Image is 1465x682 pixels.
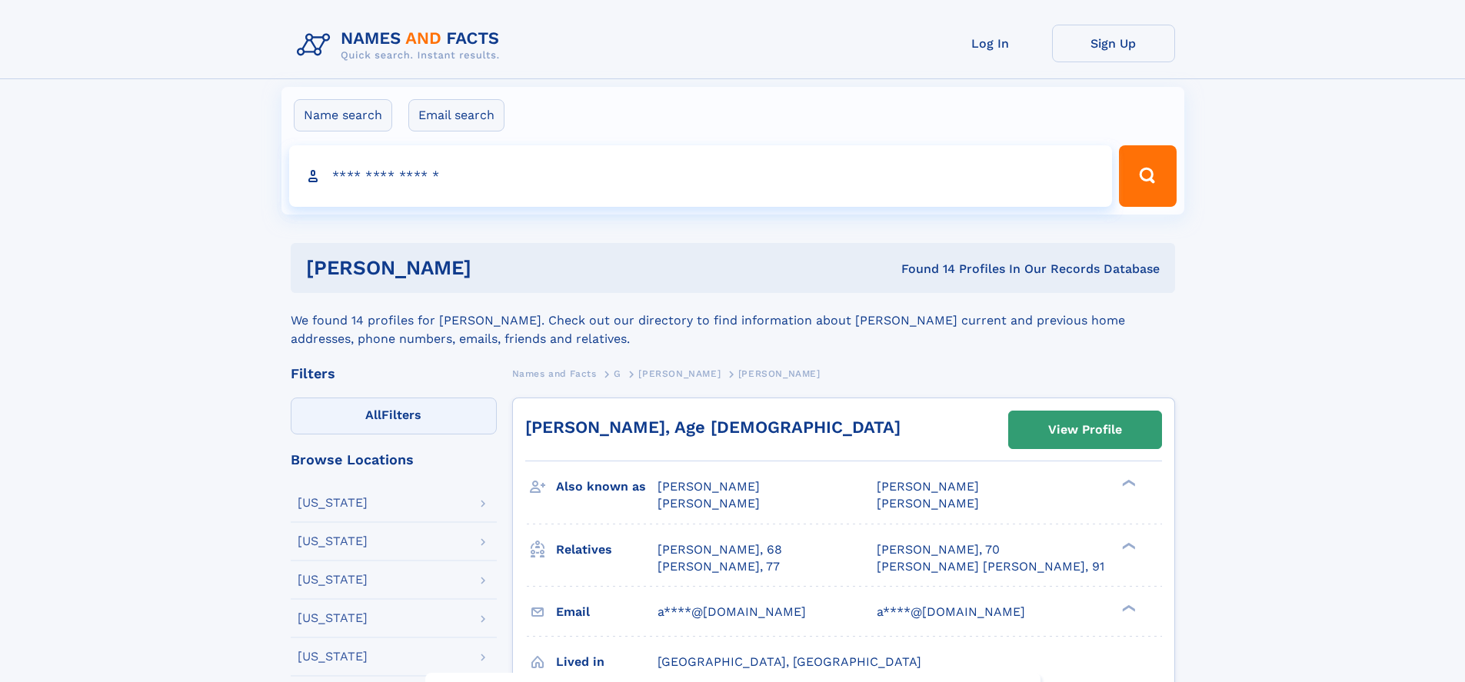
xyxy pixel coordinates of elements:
a: [PERSON_NAME], 68 [658,541,782,558]
span: [PERSON_NAME] [638,368,721,379]
a: [PERSON_NAME] [PERSON_NAME], 91 [877,558,1104,575]
a: Sign Up [1052,25,1175,62]
div: [US_STATE] [298,574,368,586]
span: [PERSON_NAME] [877,479,979,494]
div: [US_STATE] [298,497,368,509]
a: Names and Facts [512,364,597,383]
div: [US_STATE] [298,650,368,663]
img: Logo Names and Facts [291,25,512,66]
a: Log In [929,25,1052,62]
button: Search Button [1119,145,1176,207]
span: [GEOGRAPHIC_DATA], [GEOGRAPHIC_DATA] [658,654,921,669]
a: [PERSON_NAME] [638,364,721,383]
div: Browse Locations [291,453,497,467]
h3: Lived in [556,649,658,675]
div: We found 14 profiles for [PERSON_NAME]. Check out our directory to find information about [PERSON... [291,293,1175,348]
a: View Profile [1009,411,1161,448]
div: ❯ [1118,478,1137,488]
span: G [614,368,621,379]
span: [PERSON_NAME] [877,496,979,511]
label: Email search [408,99,504,131]
a: [PERSON_NAME], 77 [658,558,780,575]
label: Name search [294,99,392,131]
div: Filters [291,367,497,381]
h1: [PERSON_NAME] [306,258,687,278]
div: ❯ [1118,541,1137,551]
span: [PERSON_NAME] [658,496,760,511]
label: Filters [291,398,497,434]
span: [PERSON_NAME] [738,368,821,379]
div: ❯ [1118,603,1137,613]
span: All [365,408,381,422]
h3: Relatives [556,537,658,563]
a: G [614,364,621,383]
div: View Profile [1048,412,1122,447]
a: [PERSON_NAME], 70 [877,541,1000,558]
span: [PERSON_NAME] [658,479,760,494]
div: [US_STATE] [298,535,368,547]
div: Found 14 Profiles In Our Records Database [686,261,1160,278]
h3: Email [556,599,658,625]
a: [PERSON_NAME], Age [DEMOGRAPHIC_DATA] [525,418,901,437]
div: [US_STATE] [298,612,368,624]
h3: Also known as [556,474,658,500]
input: search input [289,145,1113,207]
